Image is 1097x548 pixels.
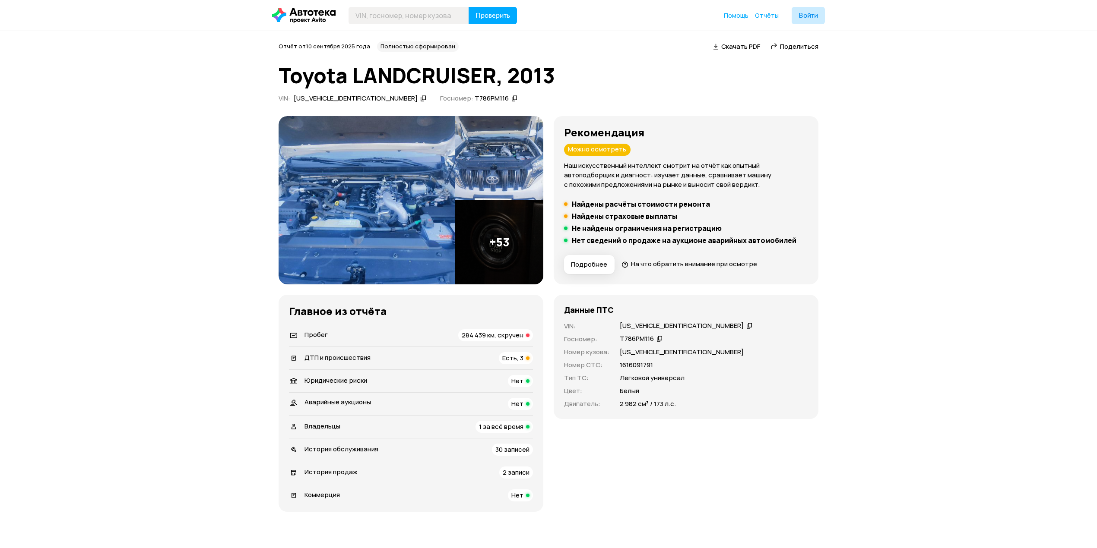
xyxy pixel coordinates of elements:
span: Отчёты [755,11,779,19]
div: [US_VEHICLE_IDENTIFICATION_NUMBER] [620,321,744,331]
h3: Рекомендация [564,126,808,139]
span: Поделиться [780,42,818,51]
input: VIN, госномер, номер кузова [349,7,469,24]
p: [US_VEHICLE_IDENTIFICATION_NUMBER] [620,347,744,357]
span: На что обратить внимание при осмотре [631,259,757,268]
button: Подробнее [564,255,615,274]
h5: Найдены страховые выплаты [572,212,677,220]
h4: Данные ПТС [564,305,614,315]
span: Коммерция [304,490,340,499]
h3: Главное из отчёта [289,305,533,317]
a: Помощь [724,11,748,20]
p: Тип ТС : [564,373,609,383]
p: Номер СТС : [564,360,609,370]
a: Отчёты [755,11,779,20]
a: Скачать PDF [713,42,760,51]
span: ДТП и происшествия [304,353,371,362]
span: Аварийные аукционы [304,397,371,406]
span: Скачать PDF [721,42,760,51]
p: 1616091791 [620,360,653,370]
button: Проверить [469,7,517,24]
p: Белый [620,386,639,396]
span: Нет [511,399,523,408]
span: Подробнее [571,260,607,269]
span: Пробег [304,330,328,339]
button: Войти [792,7,825,24]
span: Отчёт от 10 сентября 2025 года [279,42,370,50]
p: Госномер : [564,334,609,344]
span: Владельцы [304,422,340,431]
div: Можно осмотреть [564,144,631,156]
span: История продаж [304,467,358,476]
div: Полностью сформирован [377,41,459,52]
h1: Toyota LANDCRUISER, 2013 [279,64,818,87]
span: Госномер: [440,94,473,103]
p: Номер кузова : [564,347,609,357]
a: Поделиться [770,42,818,51]
span: Проверить [476,12,510,19]
p: Двигатель : [564,399,609,409]
span: Есть, 3 [502,353,523,362]
div: [US_VEHICLE_IDENTIFICATION_NUMBER] [294,94,418,103]
span: Войти [799,12,818,19]
span: Юридические риски [304,376,367,385]
div: Т786РМ116 [620,334,654,343]
span: 2 записи [503,468,529,477]
h5: Не найдены ограничения на регистрацию [572,224,722,233]
span: 30 записей [495,445,529,454]
span: История обслуживания [304,444,378,454]
span: 1 за всё время [479,422,523,431]
p: Наш искусственный интеллект смотрит на отчёт как опытный автоподборщик и диагност: изучает данные... [564,161,808,189]
span: Помощь [724,11,748,19]
h5: Нет сведений о продаже на аукционе аварийных автомобилей [572,236,796,245]
span: VIN : [279,94,290,103]
a: На что обратить внимание при осмотре [621,259,757,268]
p: Цвет : [564,386,609,396]
p: Легковой универсал [620,373,685,383]
h5: Найдены расчёты стоимости ремонта [572,200,710,208]
p: 2 982 см³ / 173 л.с. [620,399,676,409]
div: Т786РМ116 [475,94,509,103]
span: 284 439 км, скручен [462,331,523,340]
p: VIN : [564,321,609,331]
span: Нет [511,491,523,500]
span: Нет [511,376,523,385]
